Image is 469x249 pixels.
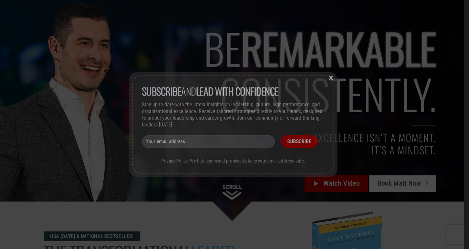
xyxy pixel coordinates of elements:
input: Your email address [142,135,275,148]
p: Privacy Policy: We hate spam and promise to keep your email address safe. [142,158,324,164]
strong: Subscribe [142,84,181,98]
strong: lead with Confidence [196,84,278,98]
p: Stay up-to-date with the latest insights on leadership, culture, high performance, and organizati... [142,101,324,128]
span: and [142,84,278,98]
input: Subscribe [281,135,318,148]
button: Close [326,74,336,80]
